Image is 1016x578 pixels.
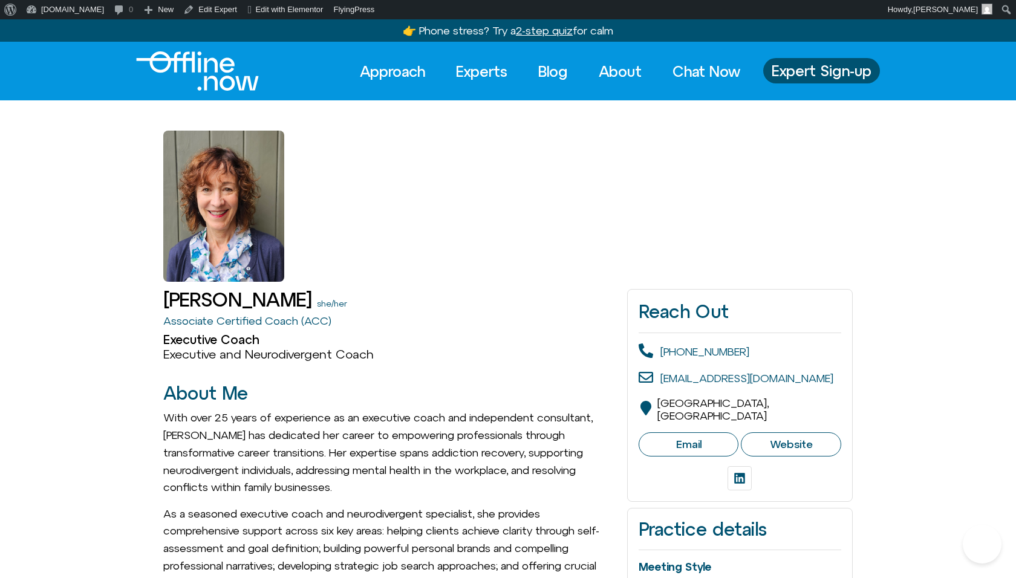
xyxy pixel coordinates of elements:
[349,58,751,85] nav: Menu
[639,300,841,322] h2: Reach Out
[163,347,615,362] h3: Executive and Neurodivergent Coach
[163,333,615,347] h2: Executive Coach
[317,299,347,308] a: she/her
[163,383,615,403] h2: About Me
[136,51,259,91] img: Offline.Now logo in white. Text of the words offline.now with a line going through the "O"
[660,372,833,385] a: [EMAIL_ADDRESS][DOMAIN_NAME]
[163,314,331,327] a: Associate Certified Coach (ACC)
[662,58,751,85] a: Chat Now
[639,432,739,456] a: Email
[349,58,436,85] a: Approach
[763,58,880,83] a: Expert Sign-up
[657,397,769,423] span: [GEOGRAPHIC_DATA], [GEOGRAPHIC_DATA]
[445,58,518,85] a: Experts
[403,24,613,37] a: 👉 Phone stress? Try a2-step quizfor calm
[772,63,871,79] span: Expert Sign-up
[255,5,323,14] span: Edit with Elementor
[588,58,653,85] a: About
[527,58,579,85] a: Blog
[163,289,312,310] h1: [PERSON_NAME]
[639,519,841,539] h2: Practice details
[136,51,238,91] div: Logo
[741,432,841,456] a: Website
[676,438,702,451] span: Email
[963,525,1001,563] iframe: Botpress
[163,409,615,496] p: With over 25 years of experience as an executive coach and independent consultant, [PERSON_NAME] ...
[660,345,749,358] a: [PHONE_NUMBER]
[639,560,711,573] span: Meeting Style
[913,5,978,14] span: [PERSON_NAME]
[770,438,813,451] span: Website
[516,24,573,37] u: 2-step quiz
